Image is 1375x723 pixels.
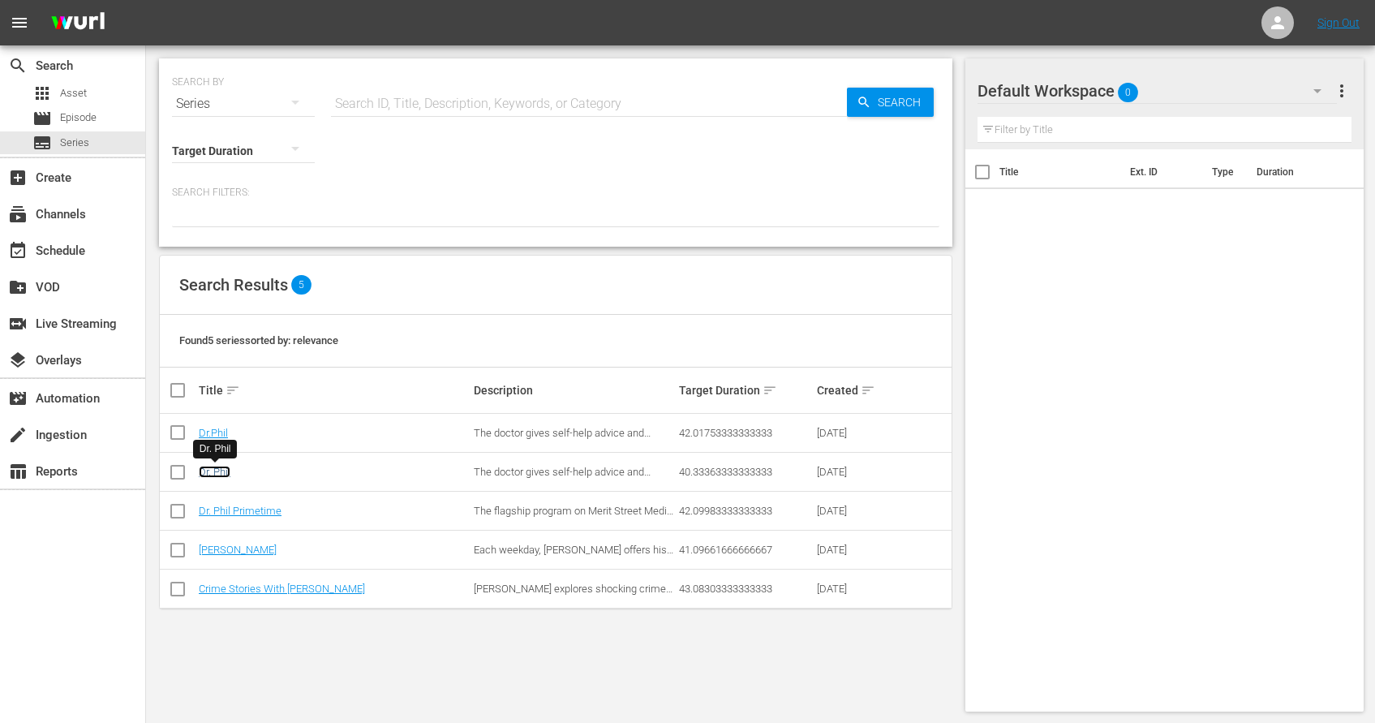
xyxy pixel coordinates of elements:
[291,275,312,295] span: 5
[679,427,811,439] div: 42.01753333333333
[861,383,875,398] span: sort
[679,583,811,595] div: 43.08303333333333
[679,381,811,400] div: Target Duration
[32,84,52,103] span: Asset
[60,110,97,126] span: Episode
[226,383,240,398] span: sort
[871,88,934,117] span: Search
[817,505,881,517] div: [DATE]
[817,544,881,556] div: [DATE]
[8,56,28,75] span: Search
[172,81,315,127] div: Series
[1118,75,1138,110] span: 0
[817,466,881,478] div: [DATE]
[8,241,28,260] span: Schedule
[474,583,674,643] span: [PERSON_NAME] explores shocking crimes, asking tough questions. Hear from victims' families, revi...
[474,466,651,490] span: The doctor gives self-help advice and strategies for a healthy life.
[199,583,365,595] a: Crime Stories With [PERSON_NAME]
[8,351,28,370] span: Overlays
[474,427,651,451] span: The doctor gives self-help advice and strategies for a healthy life.
[679,544,811,556] div: 41.09661666666667
[763,383,777,398] span: sort
[199,381,469,400] div: Title
[474,505,673,553] span: The flagship program on Merit Street Media is Dr. [PERSON_NAME], a brand-new show from America’s ...
[679,505,811,517] div: 42.09983333333333
[200,442,231,456] div: Dr. Phil
[1332,71,1351,110] button: more_vert
[60,85,87,101] span: Asset
[999,149,1120,195] th: Title
[179,275,288,295] span: Search Results
[8,462,28,481] span: Reports
[8,425,28,445] span: Ingestion
[179,334,338,346] span: Found 5 series sorted by: relevance
[199,466,230,478] a: Dr. Phil
[8,389,28,408] span: Automation
[817,583,881,595] div: [DATE]
[978,68,1337,114] div: Default Workspace
[8,314,28,334] span: Live Streaming
[1120,149,1202,195] th: Ext. ID
[199,544,277,556] a: [PERSON_NAME]
[60,135,89,151] span: Series
[8,204,28,224] span: Channels
[8,168,28,187] span: Create
[474,384,675,397] div: Description
[32,109,52,128] span: Episode
[172,186,939,200] p: Search Filters:
[199,427,228,439] a: Dr.Phil
[10,13,29,32] span: menu
[39,4,117,42] img: ans4CAIJ8jUAAAAAAAAAAAAAAAAAAAAAAAAgQb4GAAAAAAAAAAAAAAAAAAAAAAAAJMjXAAAAAAAAAAAAAAAAAAAAAAAAgAT5G...
[8,278,28,297] span: VOD
[1332,81,1351,101] span: more_vert
[199,505,281,517] a: Dr. Phil Primetime
[847,88,934,117] button: Search
[817,427,881,439] div: [DATE]
[474,544,673,605] span: Each weekday, [PERSON_NAME] offers his funny, fresh, and insightful take on hot topics, Hollywood...
[1247,149,1344,195] th: Duration
[1202,149,1247,195] th: Type
[679,466,811,478] div: 40.33363333333333
[1317,16,1360,29] a: Sign Out
[817,381,881,400] div: Created
[32,133,52,153] span: Series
